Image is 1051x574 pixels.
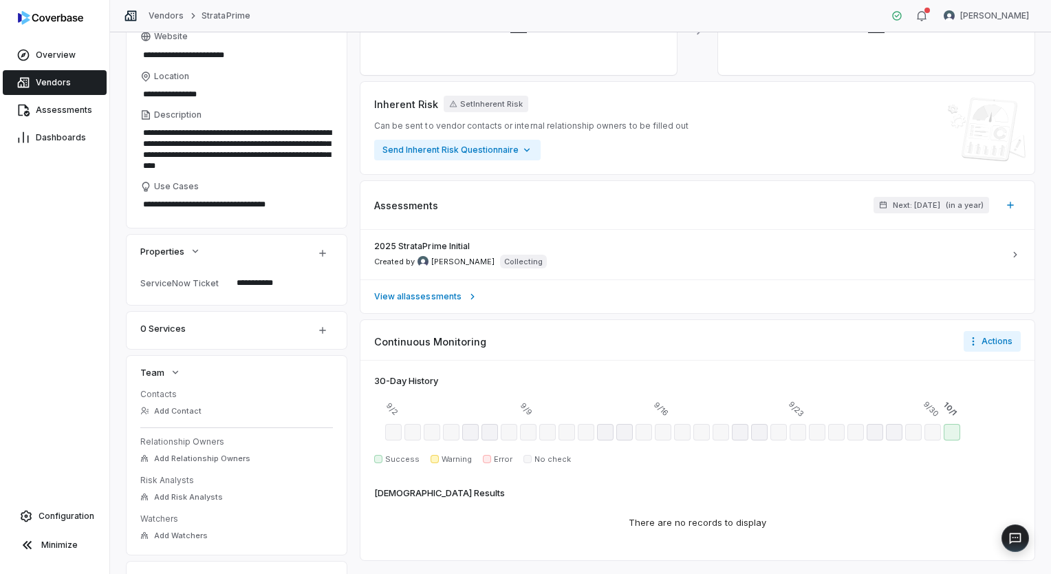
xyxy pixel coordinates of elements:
div: Sep 26 - Skipped [847,424,864,440]
a: Overview [3,43,107,67]
p: Collecting [504,256,543,267]
button: Add Contact [136,398,206,423]
dt: Relationship Owners [140,436,333,447]
div: Sep 22 - Skipped [770,424,787,440]
div: Sep 13 - Skipped [597,424,614,440]
button: Next: [DATE](in a year) [874,197,989,213]
div: Sep 2 - Skipped [385,424,402,440]
span: Add Relationship Owners [154,454,250,464]
div: Sep 25 - Skipped [828,424,845,440]
img: Diana Esparza avatar [418,256,429,267]
span: Assessments [374,198,438,213]
span: 9/16 [652,399,671,418]
div: Sep 27 - Skipped [867,424,883,440]
span: Assessments [36,105,92,116]
span: Add Risk Analysts [154,492,223,502]
span: Website [154,31,188,42]
button: Team [136,360,185,385]
a: Vendors [149,10,184,21]
span: Overview [36,50,76,61]
a: Dashboards [3,125,107,150]
div: Sep 20 - Skipped [732,424,748,440]
div: Sep 11 - Skipped [559,424,575,440]
span: Inherent Risk [374,97,438,111]
img: logo-D7KZi-bG.svg [18,11,83,25]
dt: Contacts [140,389,333,400]
span: ( in a year ) [946,200,984,211]
input: Location [140,85,333,104]
button: Minimize [6,531,104,559]
button: Send Inherent Risk Questionnaire [374,140,541,160]
span: 2025 StrataPrime Initial [374,241,470,252]
a: Vendors [3,70,107,95]
span: Next: [DATE] [893,200,940,211]
div: Sep 12 - Skipped [578,424,594,440]
span: Minimize [41,540,78,551]
span: 9/9 [518,401,535,418]
span: [PERSON_NAME] [431,257,495,267]
img: Diana Esparza avatar [944,10,955,21]
span: Success [385,454,420,465]
span: Description [154,109,202,120]
div: [DEMOGRAPHIC_DATA] Results [374,487,505,500]
span: Add Watchers [154,531,208,541]
span: Error [494,454,512,465]
span: Can be sent to vendor contacts or internal relationship owners to be filled out [374,120,689,131]
span: 9/23 [786,399,806,419]
span: [PERSON_NAME] [960,10,1029,21]
span: Location [154,71,189,82]
span: No check [534,454,571,465]
span: Vendors [36,77,71,88]
button: Properties [136,239,205,264]
span: Continuous Monitoring [374,334,486,349]
span: 9/2 [383,401,400,417]
div: Sep 17 - Skipped [674,424,691,440]
dt: Watchers [140,513,333,524]
div: 30 -Day History [374,374,438,388]
div: There are no records to display [612,500,783,546]
span: Team [140,366,164,379]
span: Use Cases [154,181,199,192]
div: Sep 6 - Skipped [462,424,479,440]
div: Today - Success [944,424,960,440]
a: StrataPrime [202,10,250,21]
button: Diana Esparza avatar[PERSON_NAME] [935,6,1037,26]
div: Yesterday - Skipped [924,424,941,440]
button: Actions [964,331,1021,352]
a: Assessments [3,98,107,123]
div: ServiceNow Ticket [140,278,231,288]
textarea: Use Cases [140,195,333,214]
div: Sep 7 - Skipped [481,424,498,440]
div: Sep 4 - Skipped [424,424,440,440]
span: Warning [442,454,472,465]
div: Sep 8 - Skipped [501,424,517,440]
div: Sep 29 - Skipped [905,424,922,440]
span: Configuration [39,511,94,522]
textarea: Description [140,123,333,176]
div: Sep 10 - Skipped [539,424,556,440]
div: Sep 28 - Skipped [886,424,902,440]
span: 9/30 [920,398,941,419]
a: 2025 StrataPrime InitialCreated by Diana Esparza avatar[PERSON_NAME]Collecting [360,230,1034,279]
div: Sep 19 - Skipped [713,424,729,440]
div: Sep 24 - Skipped [809,424,825,440]
span: Dashboards [36,132,86,143]
div: Sep 23 - Skipped [790,424,806,440]
span: 10/1 [941,400,959,418]
div: Sep 9 - Skipped [520,424,537,440]
div: Sep 15 - Skipped [636,424,652,440]
div: Sep 18 - Skipped [693,424,710,440]
div: Sep 14 - Skipped [616,424,633,440]
span: Properties [140,245,184,257]
input: Website [140,45,310,65]
span: View all assessments [374,291,462,302]
a: View allassessments [360,279,1034,313]
button: SetInherent Risk [444,96,528,112]
dt: Risk Analysts [140,475,333,486]
span: Created by [374,256,495,267]
a: Configuration [6,504,104,529]
div: Sep 3 - Skipped [404,424,421,440]
div: Sep 21 - Skipped [751,424,768,440]
div: Sep 16 - Skipped [655,424,671,440]
div: Sep 5 - Skipped [443,424,459,440]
